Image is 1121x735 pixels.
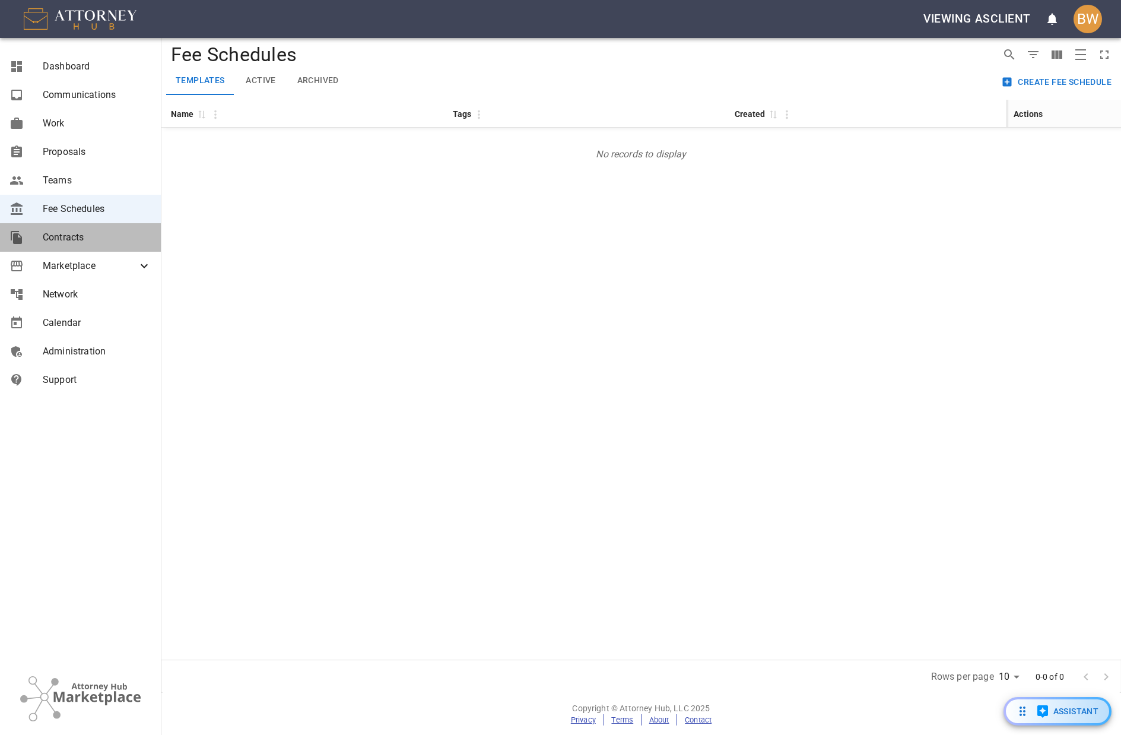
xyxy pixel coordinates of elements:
[206,105,225,124] button: Column Actions
[234,66,288,95] button: Active
[1069,43,1093,66] button: Toggle density
[43,230,151,245] span: Contracts
[685,715,712,724] a: Contact
[161,702,1121,714] p: Copyright © Attorney Hub, LLC 2025
[162,128,1120,180] p: No records to display
[931,670,994,683] label: Rows per page
[166,66,234,95] button: Templates
[43,259,137,273] span: Marketplace
[1031,671,1069,683] span: 0-0 of 0
[43,373,151,387] span: Support
[43,173,151,188] span: Teams
[766,109,780,119] span: Sort by Created descending
[166,43,993,66] h4: Fee Schedules
[453,107,472,121] div: Tags
[43,59,151,74] span: Dashboard
[1076,670,1096,682] span: Go to previous page
[43,344,151,359] span: Administration
[20,676,141,721] img: Attorney Hub Marketplace
[735,107,766,121] div: Created
[194,109,208,119] span: Sort by Name descending
[998,43,1021,66] button: Show/Hide search
[571,715,596,724] a: Privacy
[777,105,796,124] button: Column Actions
[1074,5,1102,33] div: BW
[1045,43,1069,66] button: Show/Hide columns
[999,667,1024,686] div: Rows per page
[43,316,151,330] span: Calendar
[43,116,151,131] span: Work
[43,88,151,102] span: Communications
[1038,5,1066,33] button: open notifications menu
[649,715,669,724] a: About
[1096,670,1116,682] span: Go to next page
[611,715,633,724] a: Terms
[171,107,194,121] div: Name
[999,71,1116,93] button: Create Fee Schedule
[1093,43,1116,66] button: Toggle full screen
[43,145,151,159] span: Proposals
[919,5,1036,33] button: Viewing asclient
[43,287,151,302] span: Network
[288,66,348,95] button: Archived
[24,8,136,30] img: AttorneyHub Logo
[469,105,488,124] button: Column Actions
[1014,107,1043,121] div: Actions
[43,202,151,216] span: Fee Schedules
[1021,43,1045,66] button: Show/Hide filters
